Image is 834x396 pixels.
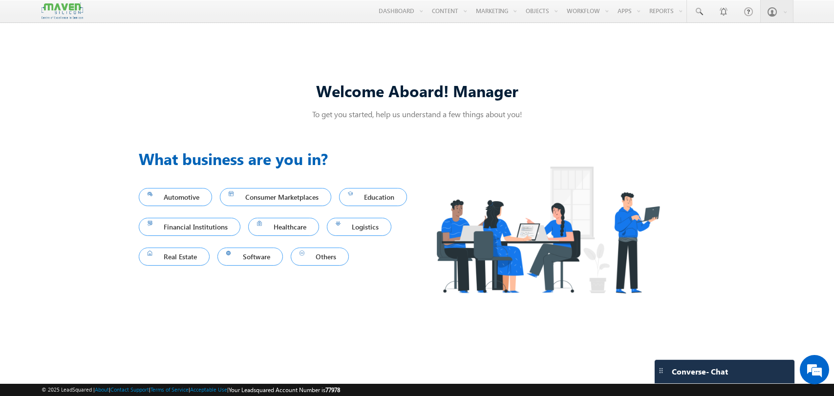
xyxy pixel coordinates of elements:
a: Contact Support [110,386,149,393]
span: © 2025 LeadSquared | | | | | [42,385,340,395]
a: Terms of Service [150,386,189,393]
span: Software [226,250,274,263]
span: Others [299,250,341,263]
p: To get you started, help us understand a few things about you! [139,109,696,119]
span: Real Estate [148,250,201,263]
span: Consumer Marketplaces [229,190,322,204]
img: carter-drag [657,367,665,375]
span: Logistics [336,220,383,233]
a: About [95,386,109,393]
span: Automotive [148,190,204,204]
span: Converse - Chat [672,367,728,376]
span: Your Leadsquared Account Number is [229,386,340,394]
a: Acceptable Use [190,386,227,393]
img: Industry.png [417,147,678,313]
span: 77978 [325,386,340,394]
span: Financial Institutions [148,220,232,233]
span: Education [348,190,399,204]
span: Healthcare [257,220,310,233]
img: Custom Logo [42,2,83,20]
h3: What business are you in? [139,147,417,170]
div: Welcome Aboard! Manager [139,80,696,101]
